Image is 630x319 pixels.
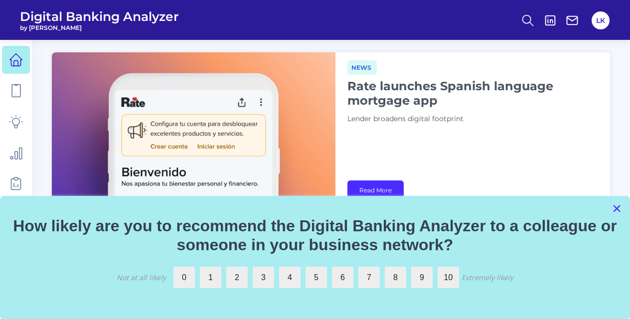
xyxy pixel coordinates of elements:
img: bannerImg [52,52,335,212]
label: 2 [226,267,248,288]
label: 5 [306,267,327,288]
button: Close [612,200,622,216]
label: 6 [332,267,353,288]
label: 10 [438,267,459,288]
button: LK [592,11,610,29]
label: 1 [200,267,221,288]
label: 3 [253,267,274,288]
label: 4 [279,267,301,288]
label: 9 [411,267,433,288]
span: by [PERSON_NAME] [20,24,179,31]
p: How likely are you to recommend the Digital Banking Analyzer to a colleague or someone in your bu... [12,216,618,255]
label: 7 [358,267,380,288]
span: Digital Banking Analyzer [20,9,179,24]
span: News [347,60,377,75]
label: 0 [173,267,195,288]
p: Lender broadens digital footprint [347,114,597,125]
div: Not at all likely [117,273,166,282]
div: Extremely likely [462,273,513,282]
label: 8 [385,267,406,288]
a: Read More [347,180,404,200]
h1: Rate launches Spanish language mortgage app [347,79,597,108]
